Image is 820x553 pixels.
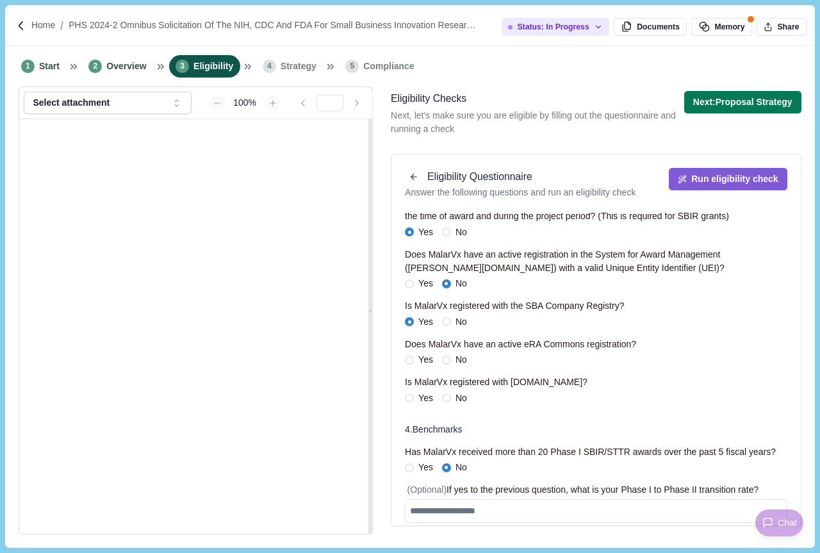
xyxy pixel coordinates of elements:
button: Zoom in [265,95,281,111]
span: No [455,315,467,329]
span: 1 [21,60,35,73]
span: No [455,353,467,367]
span: Eligibility [193,60,233,73]
a: Home [31,19,55,32]
span: 4 [263,60,276,73]
span: Yes [418,315,433,329]
h1: Eligibility Questionnaire [427,169,532,185]
span: Yes [418,226,433,239]
div: Eligibility Checks [391,91,684,107]
button: Zoom out [209,95,225,111]
div: 100% [227,96,263,110]
div: Does MalarVx have an active registration in the System for Award Management ([PERSON_NAME][DOMAIN... [405,248,787,275]
img: Forward slash icon [55,20,69,31]
span: 3 [176,60,189,73]
div: Is MalarVx registered with the SBA Company Registry? [405,299,624,313]
div: Answer the following questions and run an eligibility check [405,186,635,199]
h4: 4 . Benchmarks [405,423,787,436]
span: No [455,461,467,474]
span: No [455,277,467,290]
a: PHS 2024-2 Omnibus Solicitation of the NIH, CDC and FDA for Small Business Innovation Research Gr... [69,19,479,32]
span: Yes [418,461,433,474]
div: If yes to the previous question, what is your Phase I to Phase II transition rate? [405,483,758,497]
span: Yes [418,392,433,405]
span: Start [39,60,60,73]
span: Yes [418,277,433,290]
div: Does MalarVx have an active eRA Commons registration? [405,338,636,351]
span: 5 [345,60,359,73]
span: No [455,226,467,239]
span: Overview [106,60,146,73]
span: (Optional) [407,484,447,495]
button: Next:Proposal Strategy [684,91,801,113]
span: Next, let's make sure you are eligible by filling out the questionnaire and running a check [391,109,684,136]
button: Chat [755,509,803,536]
button: Go to next page [345,95,368,111]
span: No [455,392,467,405]
span: Yes [418,353,433,367]
span: Chat [778,516,797,530]
span: Strategy [281,60,316,73]
div: Has MalarVx received more than 20 Phase I SBIR/STTR awards over the past 5 fiscal years? [405,445,776,459]
button: Select attachment [24,92,191,114]
img: Forward slash icon [15,20,27,31]
span: 2 [88,60,102,73]
div: Is MalarVx registered with [DOMAIN_NAME]? [405,376,587,389]
button: Run eligibility check [669,168,787,190]
button: Go to previous page [291,95,314,111]
div: Select attachment [33,97,167,108]
span: Compliance [363,60,414,73]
